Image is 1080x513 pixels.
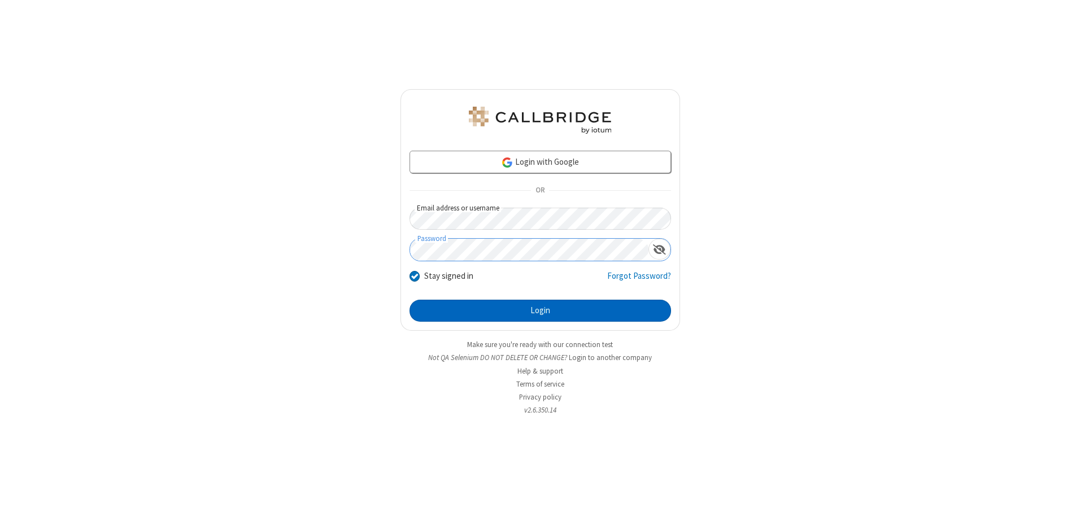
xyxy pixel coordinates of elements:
label: Stay signed in [424,270,473,283]
img: google-icon.png [501,156,513,169]
a: Forgot Password? [607,270,671,291]
li: Not QA Selenium DO NOT DELETE OR CHANGE? [400,352,680,363]
a: Login with Google [410,151,671,173]
button: Login [410,300,671,322]
a: Terms of service [516,379,564,389]
input: Email address or username [410,208,671,230]
a: Privacy policy [519,392,561,402]
button: Login to another company [569,352,652,363]
input: Password [410,239,648,261]
a: Make sure you're ready with our connection test [467,340,613,349]
a: Help & support [517,366,563,376]
span: OR [531,183,549,199]
img: QA Selenium DO NOT DELETE OR CHANGE [467,107,613,134]
li: v2.6.350.14 [400,405,680,415]
div: Show password [648,239,670,260]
